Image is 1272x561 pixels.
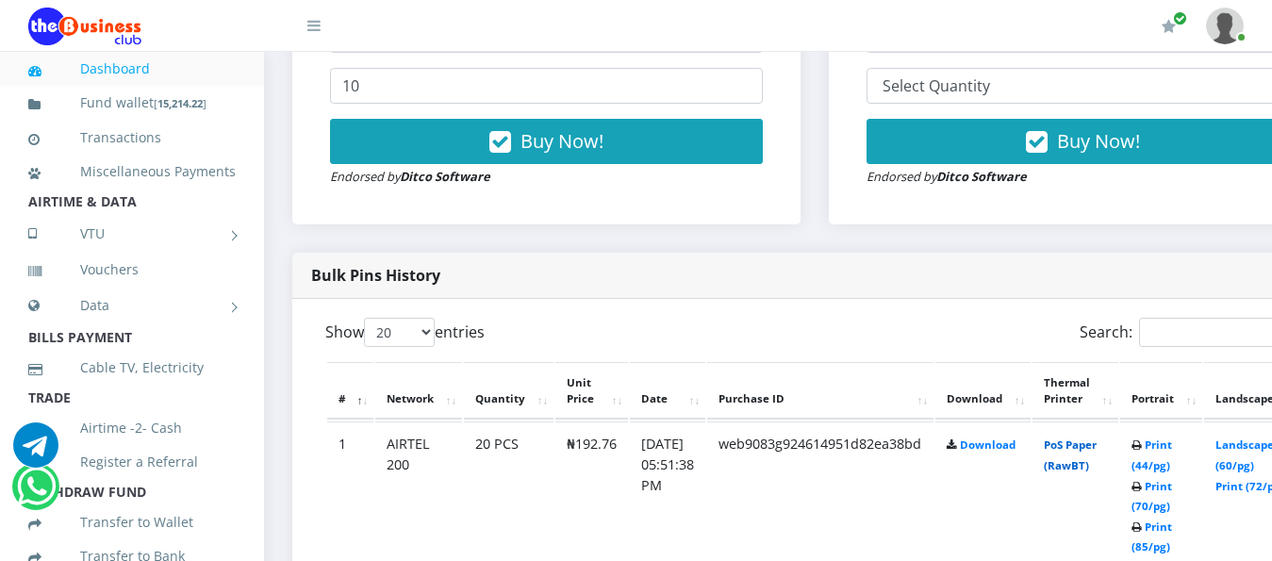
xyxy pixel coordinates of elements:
small: [ ] [154,96,206,110]
a: Print (70/pg) [1132,479,1172,514]
th: #: activate to sort column descending [327,362,373,421]
th: Quantity: activate to sort column ascending [464,362,553,421]
img: Logo [28,8,141,45]
span: Renew/Upgrade Subscription [1173,11,1187,25]
strong: Ditco Software [400,168,490,185]
a: Vouchers [28,248,236,291]
th: Portrait: activate to sort column ascending [1120,362,1202,421]
strong: Ditco Software [936,168,1027,185]
a: Chat for support [13,437,58,468]
a: Transactions [28,116,236,159]
th: Date: activate to sort column ascending [630,362,705,421]
a: Transfer to Wallet [28,501,236,544]
i: Renew/Upgrade Subscription [1162,19,1176,34]
label: Show entries [325,318,485,347]
strong: Bulk Pins History [311,265,440,286]
a: Chat for support [17,478,56,509]
b: 15,214.22 [157,96,203,110]
a: Register a Referral [28,440,236,484]
a: Print (44/pg) [1132,437,1172,472]
small: Endorsed by [330,168,490,185]
a: Dashboard [28,47,236,91]
select: Showentries [364,318,435,347]
span: Buy Now! [1057,128,1140,154]
a: Miscellaneous Payments [28,150,236,193]
a: VTU [28,210,236,257]
th: Unit Price: activate to sort column ascending [555,362,628,421]
span: Buy Now! [520,128,603,154]
a: Print (85/pg) [1132,520,1172,554]
small: Endorsed by [867,168,1027,185]
a: Download [960,437,1016,452]
th: Network: activate to sort column ascending [375,362,462,421]
a: Airtime -2- Cash [28,406,236,450]
a: Fund wallet[15,214.22] [28,81,236,125]
a: Data [28,282,236,329]
img: User [1206,8,1244,44]
a: PoS Paper (RawBT) [1044,437,1097,472]
a: Cable TV, Electricity [28,346,236,389]
button: Buy Now! [330,119,763,164]
th: Purchase ID: activate to sort column ascending [707,362,933,421]
th: Download: activate to sort column ascending [935,362,1031,421]
input: Enter Quantity [330,68,763,104]
th: Thermal Printer: activate to sort column ascending [1032,362,1118,421]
